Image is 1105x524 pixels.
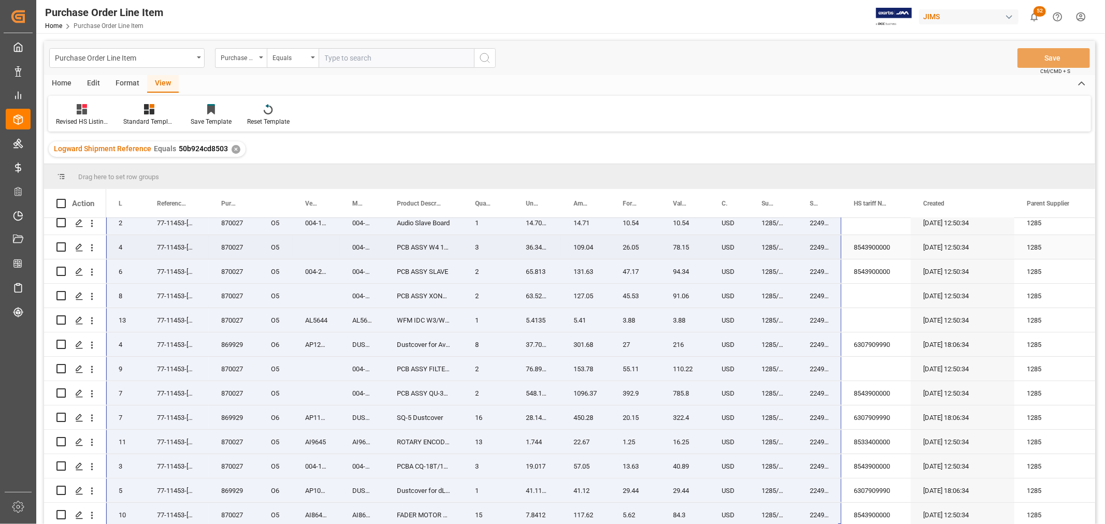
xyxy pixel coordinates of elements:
div: 870027 [209,211,259,235]
div: PCB ASSY W4 12/16 MASTER [384,235,463,259]
div: 55.11 [610,357,661,381]
div: 36.3457 [513,235,561,259]
div: O5 [259,211,293,235]
div: 004-244X [340,259,384,283]
div: DUSTCOVER-C3500 [340,478,384,502]
div: 392.9 [610,381,661,405]
div: 26.05 [610,235,661,259]
div: 19.017 [513,454,561,478]
span: Amount Extended Price [573,200,589,207]
div: 29.44 [661,478,709,502]
div: Press SPACE to select this row. [44,430,106,454]
div: Dustcover for Avantis [384,332,463,356]
div: 13.63 [610,454,661,478]
div: O6 [259,405,293,429]
div: 127.05 [561,284,610,308]
div: 77-11453-[GEOGRAPHIC_DATA] [145,430,209,454]
div: 224958 [797,332,841,356]
div: [DATE] 12:50:34 [911,284,1014,308]
div: Press SPACE to select this row. [44,405,106,430]
div: 5.4135 [513,308,561,332]
button: JIMS [919,7,1023,26]
div: Equals [272,51,308,63]
div: Edit [79,75,108,93]
div: 14.7057 [513,211,561,235]
div: 224959 [797,357,841,381]
div: 11 [106,430,145,454]
button: Help Center [1046,5,1069,28]
div: 77-11453-[GEOGRAPHIC_DATA] [145,259,209,283]
div: 869929 [209,478,259,502]
div: 4 [106,332,145,356]
div: 6307909990 [841,332,911,356]
div: 1285/EU2 [749,284,797,308]
div: 004-529X [340,381,384,405]
div: 004-147X [340,235,384,259]
div: AL5644 [293,308,340,332]
div: 6307909990 [841,478,911,502]
div: 004-543X [340,284,384,308]
span: Unit Cost [526,200,539,207]
div: 37.7096 [513,332,561,356]
div: View [147,75,179,93]
div: 41.1174 [513,478,561,502]
div: 1 [463,308,513,332]
div: SQ-5 Dustcover [384,405,463,429]
span: Foreign Unit Cost [623,200,639,207]
div: USD [709,357,749,381]
div: 47.17 [610,259,661,283]
div: 1.25 [610,430,661,454]
div: [DATE] 18:06:34 [911,478,1014,502]
div: 109.04 [561,235,610,259]
div: Audio Slave Board [384,211,463,235]
div: USD [709,381,749,405]
div: 1.744 [513,430,561,454]
input: Type to search [319,48,474,68]
div: [DATE] 12:50:34 [911,235,1014,259]
div: USD [709,259,749,283]
div: 1285/EU2 [749,211,797,235]
div: Revised HS Listing [GEOGRAPHIC_DATA] [56,117,108,126]
div: 870027 [209,308,259,332]
div: 004-1138X [293,211,340,235]
div: 13 [463,430,513,454]
button: open menu [215,48,267,68]
div: 10.54 [661,211,709,235]
div: 29.44 [610,478,661,502]
span: Drag here to set row groups [78,173,159,181]
div: 224958 [797,478,841,502]
div: Press SPACE to select this row. [44,259,106,284]
span: Equals [154,144,176,153]
div: 3 [463,235,513,259]
div: 8 [106,284,145,308]
span: Supplier SO [810,200,820,207]
div: Action [72,199,94,208]
div: 77-11453-[GEOGRAPHIC_DATA] [145,235,209,259]
div: O5 [259,357,293,381]
div: 224959 [797,430,841,454]
div: Press SPACE to select this row. [44,308,106,332]
div: 22.67 [561,430,610,454]
div: 301.68 [561,332,610,356]
button: search button [474,48,496,68]
div: O6 [259,332,293,356]
div: Press SPACE to select this row. [44,284,106,308]
div: 322.4 [661,405,709,429]
div: 77-11453-[GEOGRAPHIC_DATA] [145,284,209,308]
div: 216 [661,332,709,356]
div: 870027 [209,381,259,405]
div: 869929 [209,405,259,429]
span: Supplier Number [762,200,776,207]
div: Purchase Order Line Item [55,51,193,64]
div: AL5644 [340,308,384,332]
span: Quantity (by the supplier) [475,200,492,207]
div: 4 [106,235,145,259]
div: USD [709,308,749,332]
div: 450.28 [561,405,610,429]
div: 1 [463,478,513,502]
div: 224959 [797,308,841,332]
div: JIMS [919,9,1018,24]
div: 1285/EU2 [749,259,797,283]
div: 63.5248 [513,284,561,308]
div: 7 [106,381,145,405]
